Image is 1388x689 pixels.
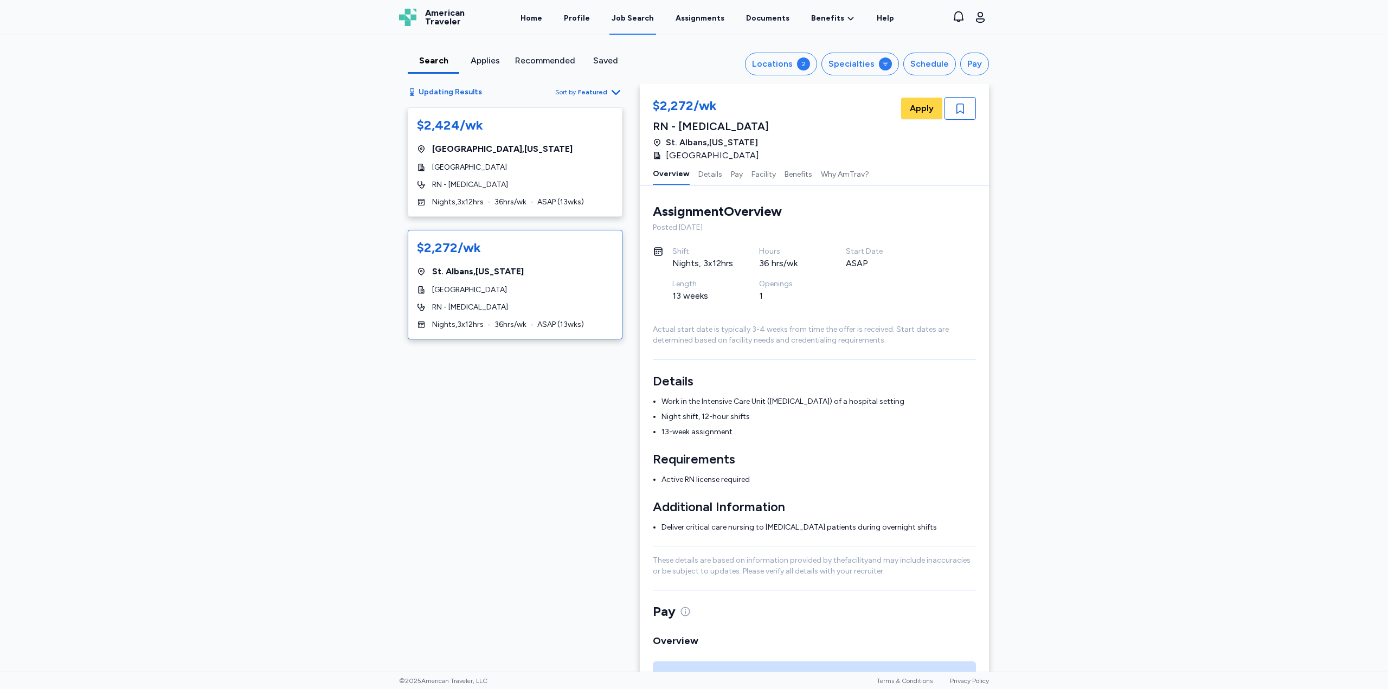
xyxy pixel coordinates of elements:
div: Applies [464,54,506,67]
li: Active RN license required [661,474,976,485]
a: Job Search [609,1,656,35]
div: Assignment Overview [653,203,782,220]
span: Featured [578,88,607,96]
img: Logo [399,9,416,26]
a: Privacy Policy [950,677,989,685]
div: Locations [752,57,793,70]
button: Details [698,162,722,185]
div: Length [672,279,733,289]
div: Overview [653,633,976,648]
button: Schedule [903,53,956,75]
li: 13-week assignment [661,427,976,437]
span: RN - [MEDICAL_DATA] [432,302,508,313]
h3: Details [653,372,976,390]
div: Search [412,54,455,67]
span: Pay [653,603,676,620]
div: RN - [MEDICAL_DATA] [653,119,769,134]
span: St. Albans , [US_STATE] [666,136,758,149]
span: 36 hrs/wk [494,319,526,330]
span: Nights , 3 x 12 hrs [432,197,484,208]
span: © 2025 American Traveler, LLC [399,677,487,685]
span: [GEOGRAPHIC_DATA] , [US_STATE] [432,143,573,156]
button: Apply [901,98,942,119]
span: Nights , 3 x 12 hrs [432,319,484,330]
h3: Requirements [653,450,976,468]
div: 2 [797,57,810,70]
span: Sort by [555,88,576,96]
div: Shift [672,246,733,257]
span: American Traveler [425,9,465,26]
div: Specialties [828,57,875,70]
div: Job Search [612,13,654,24]
button: Sort byFeatured [555,86,622,99]
div: Openings [759,279,820,289]
span: Benefits [811,13,844,24]
button: Pay [960,53,989,75]
div: Posted [DATE] [653,222,976,233]
li: Work in the Intensive Care Unit ([MEDICAL_DATA]) of a hospital setting [661,396,976,407]
a: Terms & Conditions [877,677,933,685]
li: Night shift, 12-hour shifts [661,411,976,422]
div: $2,272/wk [653,97,769,117]
button: Facility [751,162,776,185]
div: Start Date [846,246,907,257]
button: Pay [731,162,743,185]
span: [GEOGRAPHIC_DATA] [666,149,759,162]
button: Why AmTrav? [821,162,869,185]
div: 13 weeks [672,289,733,302]
div: 1 [759,289,820,302]
div: Nights, 3x12hrs [672,257,733,270]
span: 36 hrs/wk [494,197,526,208]
div: $2,272/wk [417,239,481,256]
div: 36 hrs/wk [759,257,820,270]
div: Recommended [515,54,575,67]
li: Deliver critical care nursing to [MEDICAL_DATA] patients during overnight shifts [661,522,976,533]
div: ASAP [846,257,907,270]
button: Specialties [821,53,899,75]
button: Locations2 [745,53,817,75]
span: ASAP ( 13 wks) [537,319,584,330]
button: Benefits [785,162,812,185]
div: Hours [759,246,820,257]
span: RN - [MEDICAL_DATA] [432,179,508,190]
span: Updating Results [419,87,482,98]
div: Schedule [910,57,949,70]
button: Overview [653,162,690,185]
div: Pay [967,57,982,70]
a: Benefits [811,13,855,24]
span: [GEOGRAPHIC_DATA] [432,162,507,173]
h3: Additional Information [653,498,976,516]
p: These details are based on information provided by the facility and may include inaccuracies or b... [653,555,976,577]
span: Apply [910,102,934,115]
span: St. Albans , [US_STATE] [432,265,524,278]
span: [GEOGRAPHIC_DATA] [432,285,507,295]
div: Actual start date is typically 3-4 weeks from time the offer is received. Start dates are determi... [653,324,976,346]
span: ASAP ( 13 wks) [537,197,584,208]
div: $2,424/wk [417,117,483,134]
div: Saved [584,54,627,67]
